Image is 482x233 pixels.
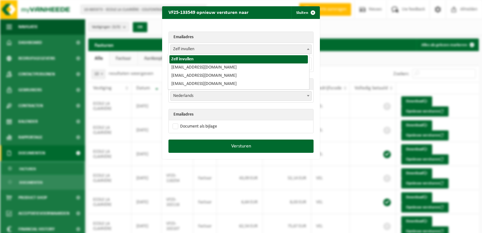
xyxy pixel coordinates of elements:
[162,6,255,18] h2: VF25-133549 opnieuw versturen naar
[171,92,311,100] span: Nederlands
[171,45,311,54] span: Zelf invullen
[169,55,308,63] li: Zelf invullen
[170,45,312,54] span: Zelf invullen
[169,80,308,88] li: [EMAIL_ADDRESS][DOMAIN_NAME]
[291,6,319,19] button: Sluiten
[169,32,313,43] th: Emailadres
[168,140,314,153] button: Versturen
[169,109,313,120] th: Emailadres
[169,72,308,80] li: [EMAIL_ADDRESS][DOMAIN_NAME]
[170,91,312,101] span: Nederlands
[171,122,217,131] label: Document als bijlage
[169,63,308,72] li: [EMAIL_ADDRESS][DOMAIN_NAME]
